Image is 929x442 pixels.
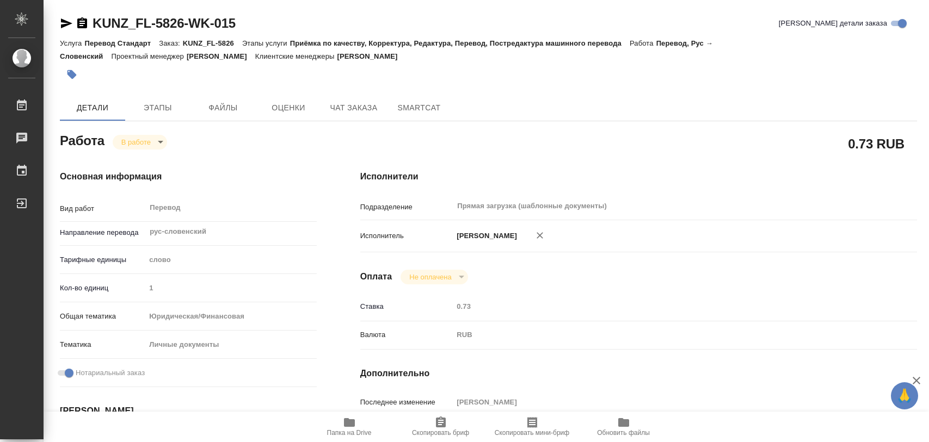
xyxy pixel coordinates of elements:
button: Добавить тэг [60,63,84,86]
p: Последнее изменение [360,397,453,408]
button: Не оплачена [406,272,454,282]
button: Скопировать ссылку для ЯМессенджера [60,17,73,30]
span: Файлы [197,101,249,115]
p: Исполнитель [360,231,453,241]
span: Этапы [132,101,184,115]
p: Общая тематика [60,311,145,322]
button: Скопировать бриф [395,412,487,442]
h2: 0.73 RUB [848,134,905,153]
p: Вид работ [60,203,145,214]
span: Детали [66,101,119,115]
div: слово [145,251,316,269]
p: Услуга [60,39,84,47]
p: Тарифные единицы [60,254,145,265]
button: Удалить исполнителя [528,223,552,247]
p: Перевод Стандарт [84,39,159,47]
p: Подразделение [360,202,453,213]
h4: Исполнители [360,170,917,183]
span: SmartCat [393,101,445,115]
p: Кол-во единиц [60,283,145,294]
p: Заказ: [159,39,182,47]
button: 🙏 [891,382,918,409]
p: KUNZ_FL-5826 [183,39,242,47]
p: [PERSON_NAME] [187,52,255,60]
h4: Основная информация [60,170,317,183]
span: Нотариальный заказ [76,368,145,378]
input: Пустое поле [453,394,870,410]
p: [PERSON_NAME] [337,52,406,60]
div: В работе [401,270,467,284]
p: Приёмка по качеству, Корректура, Редактура, Перевод, Постредактура машинного перевода [290,39,630,47]
div: Юридическая/Финансовая [145,307,316,326]
input: Пустое поле [453,298,870,314]
a: KUNZ_FL-5826-WK-015 [93,16,236,30]
span: Оценки [262,101,315,115]
button: Обновить файлы [578,412,669,442]
div: Личные документы [145,335,316,354]
input: Пустое поле [145,280,316,296]
div: В работе [113,135,167,150]
span: 🙏 [895,384,914,407]
p: [PERSON_NAME] [453,231,517,241]
p: Работа [630,39,656,47]
p: Тематика [60,339,145,350]
h4: [PERSON_NAME] [60,404,317,418]
h4: Оплата [360,270,392,283]
p: Валюта [360,329,453,340]
span: Чат заказа [328,101,380,115]
span: Папка на Drive [327,429,372,437]
button: Папка на Drive [304,412,395,442]
h2: Работа [60,130,104,150]
p: Клиентские менеджеры [255,52,337,60]
p: Проектный менеджер [111,52,186,60]
div: RUB [453,326,870,344]
h4: Дополнительно [360,367,917,380]
span: [PERSON_NAME] детали заказа [779,18,887,29]
button: В работе [118,138,154,147]
span: Скопировать мини-бриф [495,429,569,437]
button: Скопировать ссылку [76,17,89,30]
button: Скопировать мини-бриф [487,412,578,442]
p: Этапы услуги [242,39,290,47]
span: Обновить файлы [597,429,650,437]
p: Ставка [360,301,453,312]
span: Скопировать бриф [412,429,469,437]
p: Направление перевода [60,227,145,238]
